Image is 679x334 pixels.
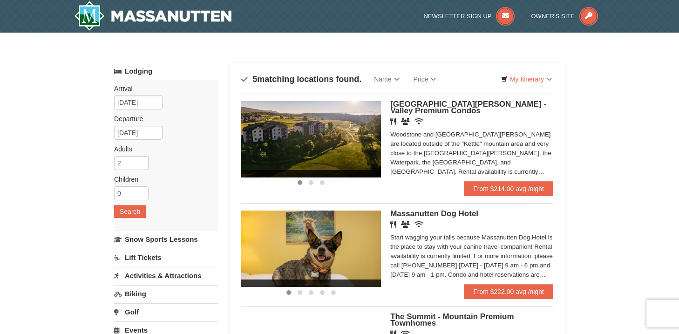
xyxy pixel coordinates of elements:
[114,285,218,302] a: Biking
[424,13,492,20] span: Newsletter Sign Up
[390,209,478,218] span: Massanutten Dog Hotel
[390,118,396,125] i: Restaurant
[390,233,553,279] div: Start wagging your tails because Massanutten Dog Hotel is the place to stay with your canine trav...
[114,144,211,154] label: Adults
[424,13,515,20] a: Newsletter Sign Up
[401,221,410,228] i: Banquet Facilities
[390,130,553,177] div: Woodstone and [GEOGRAPHIC_DATA][PERSON_NAME] are located outside of the "Kettle" mountain area an...
[414,118,423,125] i: Wireless Internet (free)
[531,13,598,20] a: Owner's Site
[390,221,396,228] i: Restaurant
[74,1,231,31] a: Massanutten Resort
[114,231,218,248] a: Snow Sports Lessons
[495,72,558,86] a: My Itinerary
[367,70,406,89] a: Name
[114,205,146,218] button: Search
[114,114,211,123] label: Departure
[114,303,218,320] a: Golf
[114,175,211,184] label: Children
[114,267,218,284] a: Activities & Attractions
[390,312,514,327] span: The Summit - Mountain Premium Townhomes
[401,118,410,125] i: Banquet Facilities
[390,100,546,115] span: [GEOGRAPHIC_DATA][PERSON_NAME] - Valley Premium Condos
[464,181,553,196] a: From $214.00 avg /night
[114,249,218,266] a: Lift Tickets
[464,284,553,299] a: From $222.00 avg /night
[414,221,423,228] i: Wireless Internet (free)
[74,1,231,31] img: Massanutten Resort Logo
[407,70,443,89] a: Price
[114,84,211,93] label: Arrival
[114,63,218,80] a: Lodging
[531,13,575,20] span: Owner's Site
